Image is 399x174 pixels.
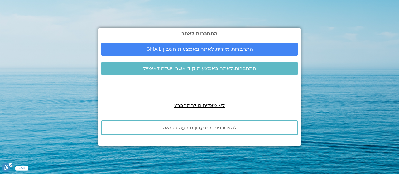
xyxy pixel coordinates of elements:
[143,66,256,71] span: התחברות לאתר באמצעות קוד אשר יישלח לאימייל
[101,120,298,135] a: להצטרפות למועדון תודעה בריאה
[101,31,298,36] h2: התחברות לאתר
[101,62,298,75] a: התחברות לאתר באמצעות קוד אשר יישלח לאימייל
[146,46,253,52] span: התחברות מיידית לאתר באמצעות חשבון GMAIL
[101,43,298,56] a: התחברות מיידית לאתר באמצעות חשבון GMAIL
[174,102,225,109] a: לא מצליחים להתחבר?
[163,125,237,131] span: להצטרפות למועדון תודעה בריאה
